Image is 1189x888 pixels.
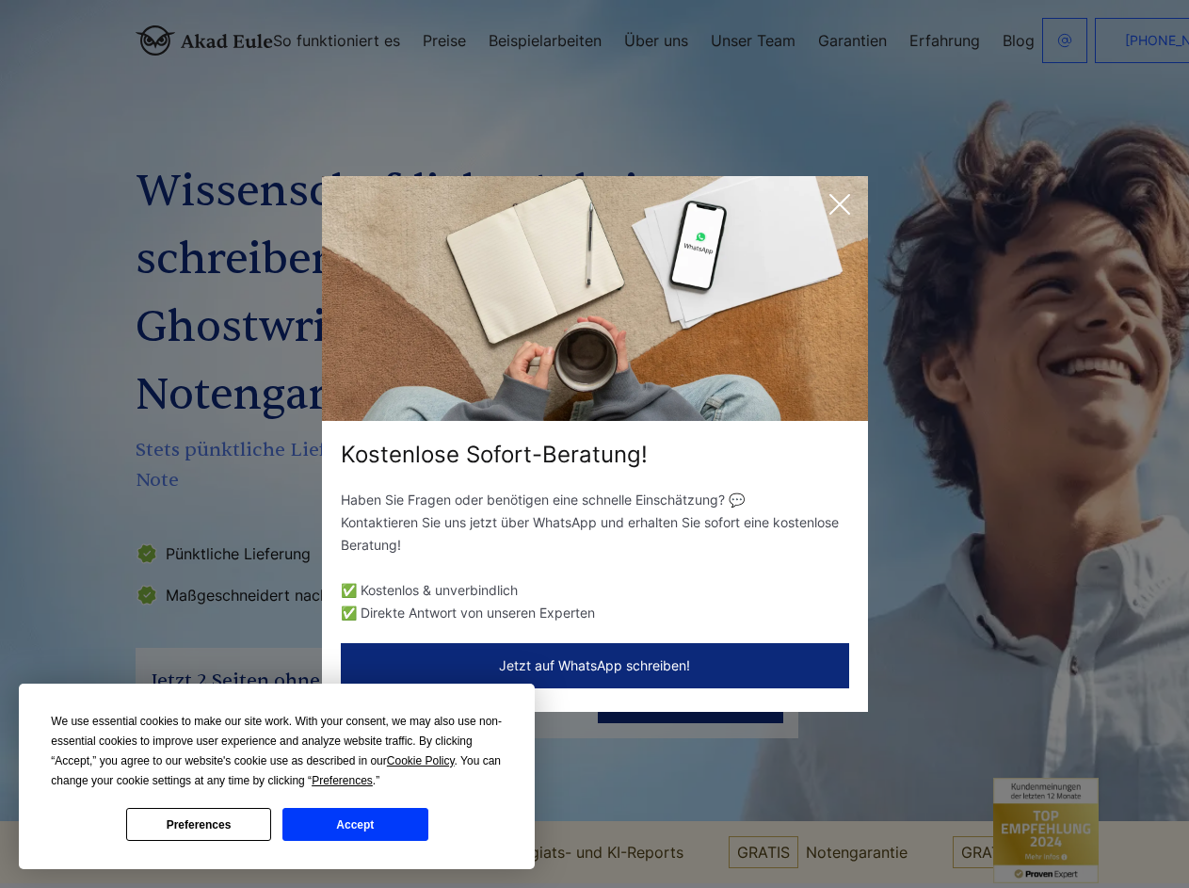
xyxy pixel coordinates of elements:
[423,33,466,48] a: Preise
[341,579,849,602] li: ✅ Kostenlos & unverbindlich
[1003,33,1035,48] a: Blog
[312,774,373,787] span: Preferences
[282,808,427,841] button: Accept
[624,33,688,48] a: Über uns
[322,176,868,421] img: exit
[489,33,602,48] a: Beispielarbeiten
[322,440,868,470] div: Kostenlose Sofort-Beratung!
[1057,33,1072,48] img: email
[909,33,980,48] a: Erfahrung
[273,33,400,48] a: So funktioniert es
[711,33,795,48] a: Unser Team
[51,712,503,791] div: We use essential cookies to make our site work. With your consent, we may also use non-essential ...
[341,602,849,624] li: ✅ Direkte Antwort von unseren Experten
[341,489,849,557] p: Haben Sie Fragen oder benötigen eine schnelle Einschätzung? 💬 Kontaktieren Sie uns jetzt über Wha...
[136,25,273,56] img: logo
[126,808,271,841] button: Preferences
[19,684,535,869] div: Cookie Consent Prompt
[818,33,887,48] a: Garantien
[387,754,455,767] span: Cookie Policy
[341,643,849,688] button: Jetzt auf WhatsApp schreiben!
